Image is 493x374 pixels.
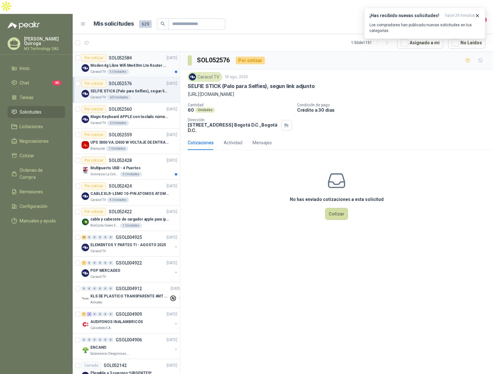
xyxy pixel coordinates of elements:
div: 1 - 50 de 1151 [351,38,392,48]
span: Licitaciones [20,123,43,130]
p: ELEMENTOS Y PARTES TI - AGOSTO 2025 [90,242,166,248]
p: GSOL004922 [116,261,142,265]
a: Licitaciones [8,121,65,133]
div: 0 [98,261,102,265]
p: 19 ago, 2025 [225,74,248,80]
p: Almatec [90,300,102,305]
p: Caracol TV [90,274,106,279]
img: Company Logo [82,295,89,302]
a: Tareas [8,91,65,103]
div: 0 [98,312,102,316]
div: 1 Unidades [106,146,128,151]
p: SOL052560 [109,107,132,111]
img: Company Logo [82,192,89,200]
div: 0 [98,338,102,342]
p: 60 [188,107,194,113]
p: Condición de pago [297,103,490,107]
a: Chat46 [8,77,65,89]
div: 0 [108,338,113,342]
p: [PERSON_NAME] Quiroga [24,37,65,46]
a: Configuración [8,200,65,212]
p: SOL052424 [109,184,132,188]
img: Company Logo [82,218,89,226]
a: Órdenes de Compra [8,164,65,183]
p: SOL052428 [109,158,132,163]
div: 0 [103,261,108,265]
p: Caracol TV [90,121,106,126]
div: 0 [103,312,108,316]
div: 0 [87,338,92,342]
div: 23 [82,235,86,240]
div: Por cotizar [82,54,106,62]
p: Moden 4g Libre Wifi Mw43tm Lte Router Móvil Internet 5ghz [90,63,169,69]
p: Caracol TV [90,197,106,203]
div: 0 [108,235,113,240]
p: Gimnasio La Colina [90,172,119,177]
p: SOL052422 [109,209,132,214]
p: GSOL004925 [116,235,142,240]
div: Actividad [224,139,242,146]
div: 0 [82,286,86,291]
p: SOL052576 [109,81,132,86]
div: 60 Unidades [107,95,131,100]
div: 0 [87,261,92,265]
div: Por cotizar [82,131,106,139]
div: 0 [92,312,97,316]
p: Calzatodo S.A. [90,326,112,331]
p: SELFIE STICK (Palo para Selfies), segun link adjunto [188,83,315,90]
a: 1 0 0 0 0 0 GSOL004922[DATE] Company LogoPOP MERCADEOCaracol TV [82,259,179,279]
a: Negociaciones [8,135,65,147]
p: Crédito a 30 días [297,107,490,113]
p: Caracol TV [90,95,106,100]
a: Por cotizarSOL052576[DATE] Company LogoSELFIE STICK (Palo para Selfies), segun link adjuntoCaraco... [73,77,180,103]
p: [DATE] [167,183,177,189]
p: AUDIFONOS INALAMBRICOS [90,319,143,325]
a: 7 2 0 0 0 0 GSOL004909[DATE] Company LogoAUDIFONOS INALAMBRICOSCalzatodo S.A. [82,310,179,331]
p: CABLE XLR-LEMO 10-PIN ATOMOS ATOMCAB016 [90,191,169,197]
div: Cotizaciones [188,139,214,146]
div: 0 [82,338,86,342]
span: search [161,22,165,26]
p: [DATE] [167,158,177,164]
div: 0 [108,286,113,291]
span: Chat [20,79,29,86]
div: 0 [87,286,92,291]
a: Cotizar [8,150,65,162]
p: [DATE] [167,234,177,240]
a: Por cotizarSOL052422[DATE] Company Logocable y cabezote de cargador apple para iphoneBioCosta Gre... [73,205,180,231]
p: M3 Technology SAS [24,47,65,51]
div: 0 [98,235,102,240]
img: Company Logo [82,167,89,174]
p: [DATE] [167,311,177,317]
p: Caracol TV [90,249,106,254]
div: Caracol TV [188,72,222,82]
a: Por cotizarSOL052559[DATE] Company LogoUPS 3000 VA /2400 W VOLTAJE DE ENTRADA / SALIDA 12V ON LIN... [73,128,180,154]
p: GSOL004906 [116,338,142,342]
p: SELFIE STICK (Palo para Selfies), segun link adjunto [90,88,169,94]
button: ¡Has recibido nuevas solicitudes!hace 29 minutos Los compradores han publicado nuevas solicitudes... [364,8,485,39]
a: 0 0 0 0 0 0 GSOL004912[DATE] Company LogoKLS DE PLASTICO TRANSPARENTE 4MT CAL 4 Y CINTA TRAAlmatec [82,285,183,305]
button: Cotizar [325,208,348,220]
span: Inicio [20,65,30,72]
img: Company Logo [82,141,89,149]
h3: SOL052576 [197,55,231,65]
div: Por cotizar [82,208,106,215]
div: 0 [103,286,108,291]
span: Cotizar [20,152,34,159]
p: [DATE] [167,55,177,61]
p: UPS 3000 VA /2400 W VOLTAJE DE ENTRADA / SALIDA 12V ON LINE [90,140,169,146]
p: Blanquita [90,146,105,151]
p: [DATE] [171,286,181,292]
p: [DATE] [167,260,177,266]
div: 5 Unidades [120,172,142,177]
span: Remisiones [20,188,43,195]
p: Multipuerto USB - 4 Puertos [90,165,141,171]
p: [DATE] [167,337,177,343]
div: 0 [92,286,97,291]
p: SOL052584 [109,56,132,60]
img: Company Logo [82,321,89,328]
p: [DATE] [167,106,177,112]
div: Mensajes [253,139,272,146]
a: Por cotizarSOL052424[DATE] Company LogoCABLE XLR-LEMO 10-PIN ATOMOS ATOMCAB016Caracol TV4 Unidades [73,180,180,205]
div: 6 Unidades [107,121,129,126]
